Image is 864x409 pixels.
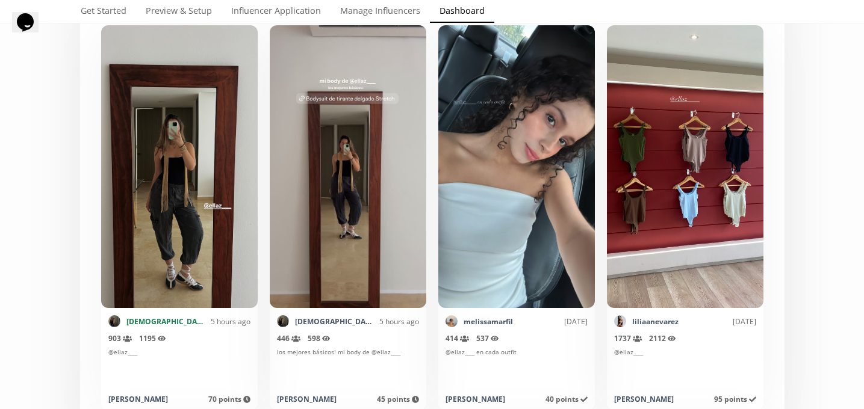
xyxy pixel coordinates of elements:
[208,394,250,404] span: 70 points
[277,348,419,387] div: los mejores básicos! mi body de @ellaz____
[632,316,679,327] a: liliaanevarez
[614,394,674,404] div: [PERSON_NAME]
[714,394,756,404] span: 95 points
[126,316,205,327] a: [DEMOGRAPHIC_DATA]kessissian
[649,333,676,343] span: 2112
[679,316,756,327] div: [DATE]
[108,333,132,343] span: 903
[446,315,458,327] img: 496403326_18508573771041891_5620891101830282038_n.jpg
[464,316,513,327] a: melissamarfil
[513,316,588,327] div: [DATE]
[614,333,642,343] span: 1737
[108,394,168,404] div: [PERSON_NAME]
[446,394,505,404] div: [PERSON_NAME]
[139,333,166,343] span: 1195
[277,333,300,343] span: 446
[205,316,250,327] div: 5 hours ago
[12,12,51,48] iframe: chat widget
[108,315,120,327] img: 461115946_2504260443092755_1917180766776338337_n.jpg
[108,348,250,387] div: @ellaz____
[476,333,499,343] span: 537
[308,333,331,343] span: 598
[295,316,373,327] a: [DEMOGRAPHIC_DATA]kessissian
[446,348,588,387] div: @ellaz____ en cada outfit
[377,394,419,404] span: 45 points
[614,315,626,327] img: 472866662_2015896602243155_15014156077129679_n.jpg
[277,394,337,404] div: [PERSON_NAME]
[446,333,469,343] span: 414
[614,348,756,387] div: @ellaz____
[277,315,289,327] img: 461115946_2504260443092755_1917180766776338337_n.jpg
[545,394,588,404] span: 40 points
[373,316,419,327] div: 5 hours ago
